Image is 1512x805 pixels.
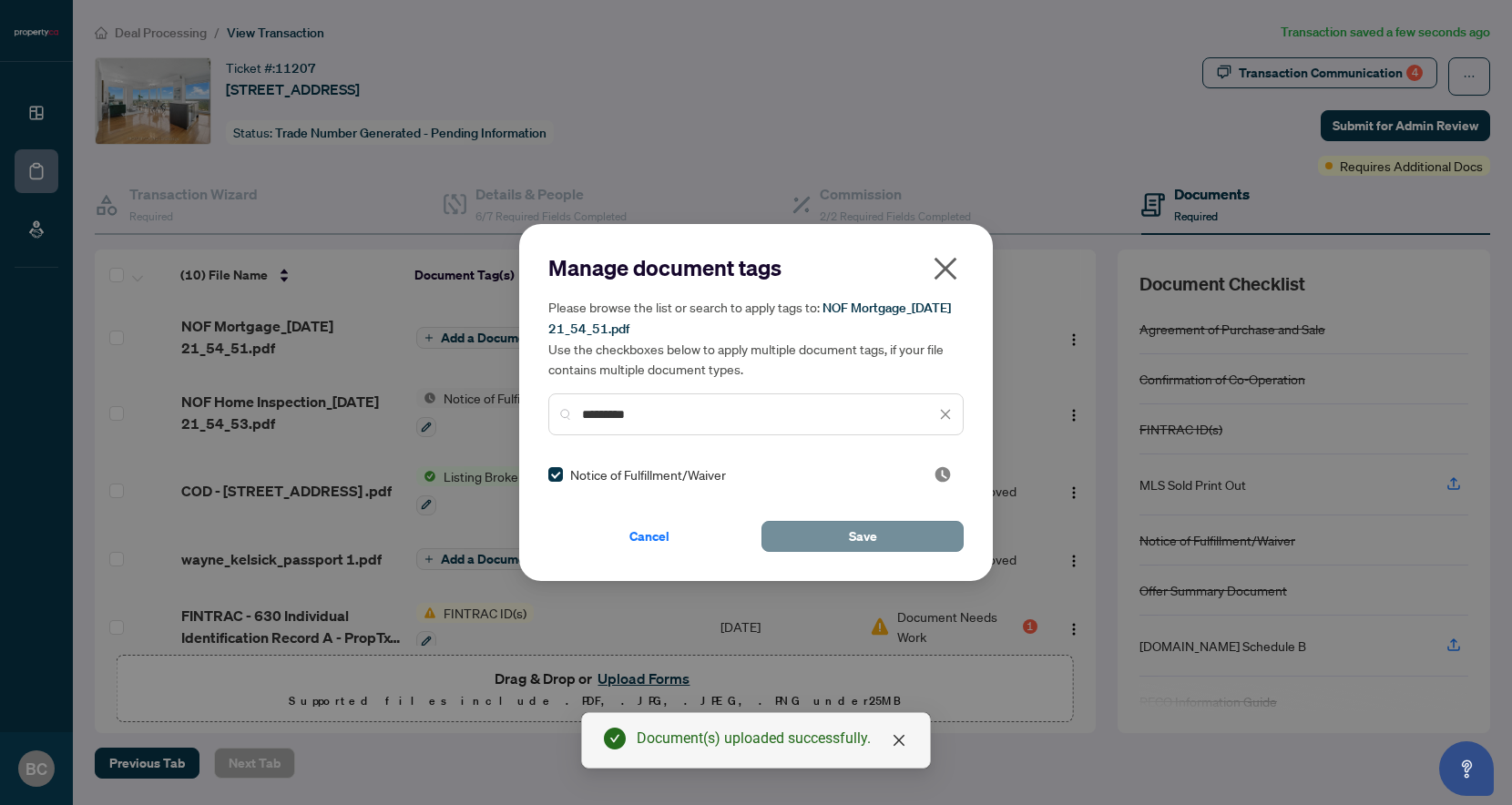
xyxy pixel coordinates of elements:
[889,730,909,750] a: Close
[548,521,751,552] button: Cancel
[548,253,964,282] h2: Manage document tags
[934,465,952,484] img: status
[892,733,906,748] span: close
[637,728,908,749] div: Document(s) uploaded successfully.
[849,522,877,551] span: Save
[604,728,626,749] span: check-circle
[931,254,960,283] span: close
[570,464,726,484] span: Notice of Fulfillment/Waiver
[934,465,952,484] span: Pending Review
[629,522,669,551] span: Cancel
[939,408,952,421] span: close
[548,297,964,379] h5: Please browse the list or search to apply tags to: Use the checkboxes below to apply multiple doc...
[761,521,964,552] button: Save
[1439,741,1494,796] button: Open asap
